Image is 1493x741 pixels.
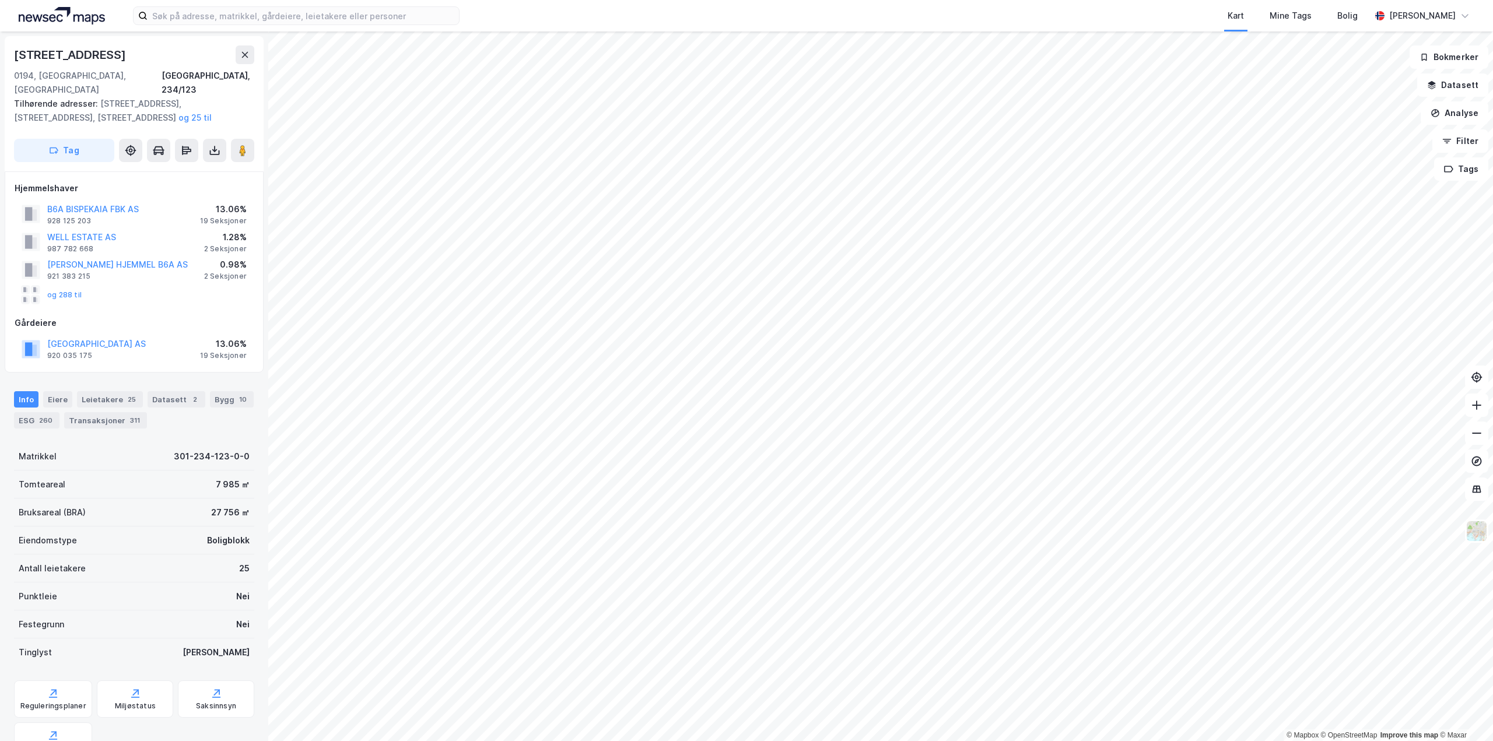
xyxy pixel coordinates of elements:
div: Saksinnsyn [196,701,236,711]
a: Mapbox [1287,731,1319,739]
div: 13.06% [200,337,247,351]
div: 260 [37,415,55,426]
div: Bruksareal (BRA) [19,505,86,519]
button: Filter [1432,129,1488,153]
div: 27 756 ㎡ [211,505,250,519]
div: [PERSON_NAME] [1389,9,1456,23]
div: 987 782 668 [47,244,93,254]
div: 25 [239,561,250,575]
div: Punktleie [19,589,57,603]
div: 2 Seksjoner [204,272,247,281]
div: Gårdeiere [15,316,254,330]
div: Eiere [43,391,72,408]
button: Tags [1434,157,1488,181]
div: 928 125 203 [47,216,91,226]
div: 2 [189,394,201,405]
button: Bokmerker [1410,45,1488,69]
div: Matrikkel [19,449,57,463]
div: Eiendomstype [19,533,77,547]
div: [STREET_ADDRESS] [14,45,128,64]
button: Analyse [1421,101,1488,125]
div: Info [14,391,38,408]
div: 7 985 ㎡ [216,477,250,491]
div: Bolig [1337,9,1358,23]
div: Festegrunn [19,617,64,631]
div: [PERSON_NAME] [183,645,250,659]
div: Tinglyst [19,645,52,659]
span: Tilhørende adresser: [14,99,100,108]
div: Boligblokk [207,533,250,547]
div: Kart [1228,9,1244,23]
div: Mine Tags [1270,9,1312,23]
div: 921 383 215 [47,272,90,281]
div: 2 Seksjoner [204,244,247,254]
div: Tomteareal [19,477,65,491]
div: Datasett [148,391,205,408]
div: Miljøstatus [115,701,156,711]
div: 1.28% [204,230,247,244]
a: Improve this map [1380,731,1438,739]
div: 301-234-123-0-0 [174,449,250,463]
iframe: Chat Widget [1435,685,1493,741]
div: Nei [236,589,250,603]
div: 25 [125,394,138,405]
div: 920 035 175 [47,351,92,360]
a: OpenStreetMap [1321,731,1378,739]
div: Nei [236,617,250,631]
button: Tag [14,139,114,162]
div: Reguleringsplaner [20,701,86,711]
div: [GEOGRAPHIC_DATA], 234/123 [162,69,254,97]
div: 13.06% [200,202,247,216]
div: 10 [237,394,249,405]
img: Z [1466,520,1488,542]
div: 19 Seksjoner [200,216,247,226]
div: 19 Seksjoner [200,351,247,360]
div: Antall leietakere [19,561,86,575]
div: [STREET_ADDRESS], [STREET_ADDRESS], [STREET_ADDRESS] [14,97,245,125]
div: Kontrollprogram for chat [1435,685,1493,741]
input: Søk på adresse, matrikkel, gårdeiere, leietakere eller personer [148,7,459,24]
div: Leietakere [77,391,143,408]
div: 311 [128,415,142,426]
img: logo.a4113a55bc3d86da70a041830d287a7e.svg [19,7,105,24]
div: ESG [14,412,59,429]
button: Datasett [1417,73,1488,97]
div: 0.98% [204,258,247,272]
div: Transaksjoner [64,412,147,429]
div: 0194, [GEOGRAPHIC_DATA], [GEOGRAPHIC_DATA] [14,69,162,97]
div: Hjemmelshaver [15,181,254,195]
div: Bygg [210,391,254,408]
